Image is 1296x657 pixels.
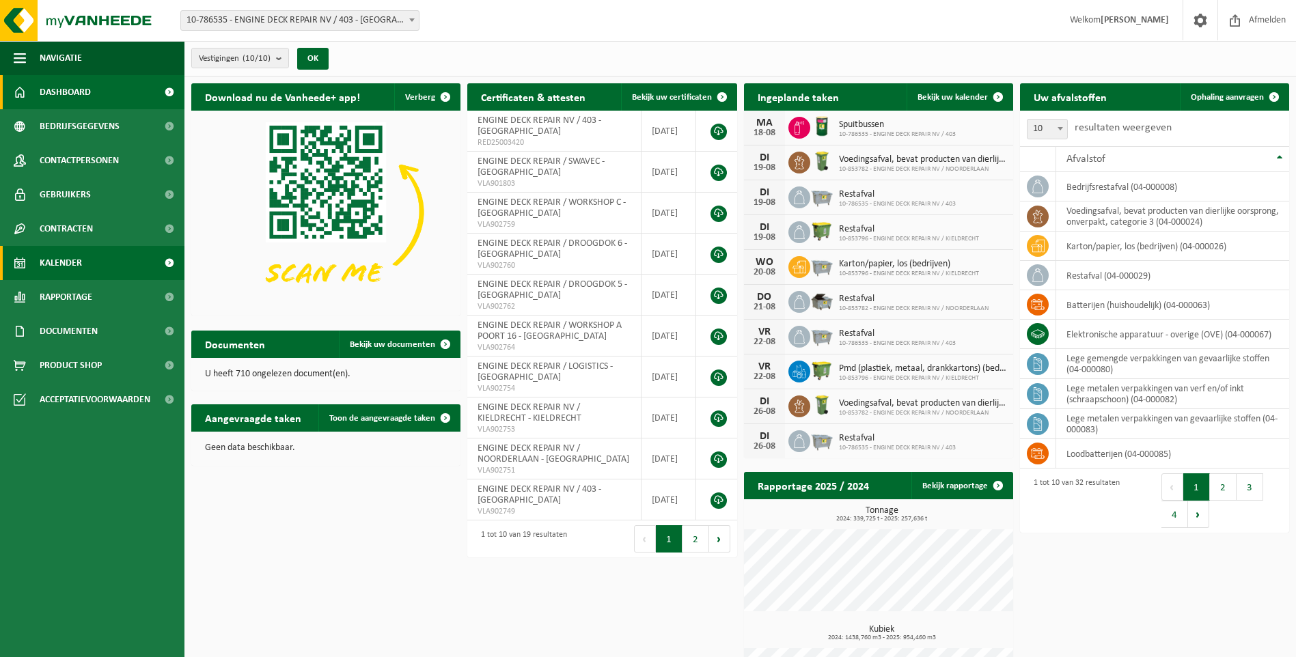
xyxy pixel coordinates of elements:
[1191,93,1264,102] span: Ophaling aanvragen
[744,472,883,499] h2: Rapportage 2025 / 2024
[839,328,956,339] span: Restafval
[1056,409,1289,439] td: lege metalen verpakkingen van gevaarlijke stoffen (04-000083)
[839,398,1006,409] span: Voedingsafval, bevat producten van dierlijke oorsprong, onverpakt, categorie 3
[1028,120,1067,139] span: 10
[839,189,956,200] span: Restafval
[642,234,697,275] td: [DATE]
[243,54,271,63] count: (10/10)
[205,369,447,379] p: U heeft 710 ongelezen document(en).
[810,359,833,382] img: WB-1100-HPE-GN-50
[40,382,150,417] span: Acceptatievoorwaarden
[810,428,833,451] img: WB-2500-GAL-GY-01
[478,156,605,178] span: ENGINE DECK REPAIR / SWAVEC - [GEOGRAPHIC_DATA]
[839,130,956,139] span: 10-786535 - ENGINE DECK REPAIR NV / 403
[839,120,956,130] span: Spuitbussen
[318,404,459,432] a: Toon de aangevraagde taken
[751,117,778,128] div: MA
[191,111,460,313] img: Download de VHEPlus App
[40,212,93,246] span: Contracten
[642,397,697,438] td: [DATE]
[1180,83,1288,111] a: Ophaling aanvragen
[1056,172,1289,201] td: bedrijfsrestafval (04-000008)
[751,292,778,303] div: DO
[751,326,778,337] div: VR
[751,152,778,163] div: DI
[478,238,627,260] span: ENGINE DECK REPAIR / DROOGDOK 6 - [GEOGRAPHIC_DATA]
[40,246,82,280] span: Kalender
[478,260,630,271] span: VLA902760
[642,275,697,316] td: [DATE]
[1056,232,1289,261] td: karton/papier, los (bedrijven) (04-000026)
[810,150,833,173] img: WB-0140-HPE-GN-50
[1101,15,1169,25] strong: [PERSON_NAME]
[751,516,1013,522] span: 2024: 339,725 t - 2025: 257,636 t
[478,484,601,505] span: ENGINE DECK REPAIR NV / 403 - [GEOGRAPHIC_DATA]
[751,128,778,138] div: 18-08
[40,109,120,143] span: Bedrijfsgegevens
[751,187,778,198] div: DI
[350,340,435,349] span: Bekijk uw documenten
[751,233,778,242] div: 19-08
[751,442,778,451] div: 26-08
[1161,473,1183,501] button: Previous
[1027,119,1068,139] span: 10
[1066,154,1105,165] span: Afvalstof
[839,200,956,208] span: 10-786535 - ENGINE DECK REPAIR NV / 403
[839,270,979,278] span: 10-853796 - ENGINE DECK REPAIR NV / KIELDRECHT
[478,402,581,423] span: ENGINE DECK REPAIR NV / KIELDRECHT - KIELDRECHT
[751,372,778,382] div: 22-08
[810,289,833,312] img: WB-5000-GAL-GY-01
[839,374,1006,382] span: 10-853796 - ENGINE DECK REPAIR NV / KIELDRECHT
[40,314,98,348] span: Documenten
[683,525,709,553] button: 2
[751,303,778,312] div: 21-08
[40,280,92,314] span: Rapportage
[181,11,419,30] span: 10-786535 - ENGINE DECK REPAIR NV / 403 - ANTWERPEN
[751,337,778,347] div: 22-08
[839,433,956,444] span: Restafval
[474,524,567,554] div: 1 tot 10 van 19 resultaten
[199,48,271,69] span: Vestigingen
[478,465,630,476] span: VLA902751
[478,443,629,464] span: ENGINE DECK REPAIR NV / NOORDERLAAN - [GEOGRAPHIC_DATA]
[751,506,1013,522] h3: Tonnage
[1056,379,1289,409] td: lege metalen verpakkingen van verf en/of inkt (schraapschoon) (04-000082)
[1188,501,1209,528] button: Next
[1056,290,1289,320] td: batterijen (huishoudelijk) (04-000063)
[478,506,630,517] span: VLA902749
[810,115,833,138] img: PB-OT-0200-MET-00-03
[751,163,778,173] div: 19-08
[642,152,697,193] td: [DATE]
[478,383,630,394] span: VLA902754
[478,137,630,148] span: RED25003420
[839,224,979,235] span: Restafval
[642,438,697,479] td: [DATE]
[191,83,374,110] h2: Download nu de Vanheede+ app!
[810,254,833,277] img: WB-2500-GAL-GY-01
[918,93,988,102] span: Bekijk uw kalender
[907,83,1012,111] a: Bekijk uw kalender
[1056,201,1289,232] td: voedingsafval, bevat producten van dierlijke oorsprong, onverpakt, categorie 3 (04-000024)
[467,83,599,110] h2: Certificaten & attesten
[40,143,119,178] span: Contactpersonen
[1183,473,1210,501] button: 1
[634,525,656,553] button: Previous
[839,235,979,243] span: 10-853796 - ENGINE DECK REPAIR NV / KIELDRECHT
[751,634,1013,641] span: 2024: 1438,760 m3 - 2025: 954,460 m3
[478,279,627,300] span: ENGINE DECK REPAIR / DROOGDOK 5 - [GEOGRAPHIC_DATA]
[1056,320,1289,349] td: elektronische apparatuur - overige (OVE) (04-000067)
[40,178,91,212] span: Gebruikers
[478,301,630,312] span: VLA902762
[810,219,833,242] img: WB-1100-HPE-GN-50
[329,414,435,423] span: Toon de aangevraagde taken
[180,10,419,31] span: 10-786535 - ENGINE DECK REPAIR NV / 403 - ANTWERPEN
[751,198,778,208] div: 19-08
[810,184,833,208] img: WB-2500-GAL-GY-01
[709,525,730,553] button: Next
[478,115,601,137] span: ENGINE DECK REPAIR NV / 403 - [GEOGRAPHIC_DATA]
[751,396,778,407] div: DI
[191,331,279,357] h2: Documenten
[339,331,459,358] a: Bekijk uw documenten
[478,197,626,219] span: ENGINE DECK REPAIR / WORKSHOP C - [GEOGRAPHIC_DATA]
[191,48,289,68] button: Vestigingen(10/10)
